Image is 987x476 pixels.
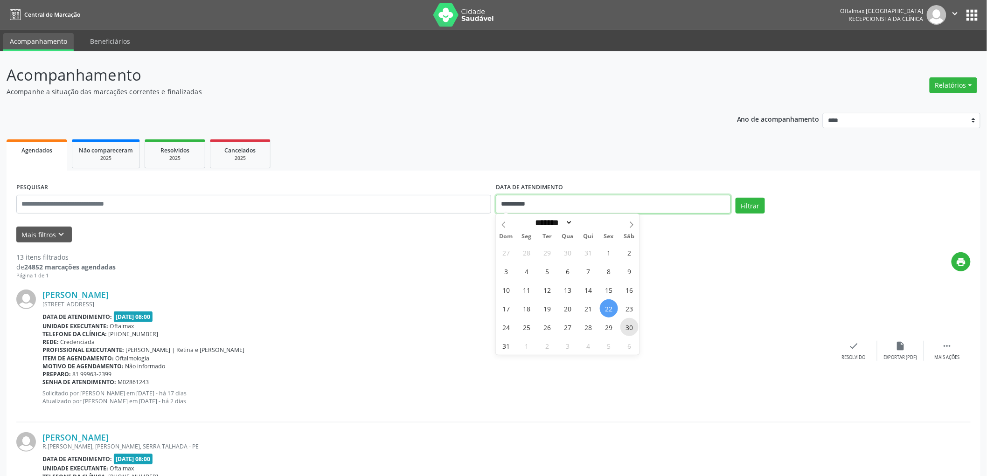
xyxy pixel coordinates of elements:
span: Agosto 21, 2025 [579,299,598,317]
select: Month [532,218,573,228]
i:  [950,8,960,19]
span: Resolvidos [160,146,189,154]
div: Oftalmax [GEOGRAPHIC_DATA] [841,7,924,15]
span: Agosto 12, 2025 [538,281,556,299]
button:  [946,5,964,25]
span: Julho 28, 2025 [518,243,536,262]
span: Oftalmologia [116,354,150,362]
b: Item de agendamento: [42,354,114,362]
span: Ter [537,234,557,240]
span: Setembro 5, 2025 [600,337,618,355]
b: Preparo: [42,370,71,378]
p: Ano de acompanhamento [737,113,820,124]
span: Setembro 4, 2025 [579,337,598,355]
span: Agosto 13, 2025 [559,281,577,299]
span: Agosto 31, 2025 [497,337,515,355]
b: Data de atendimento: [42,455,112,463]
input: Year [573,218,604,228]
label: PESQUISAR [16,180,48,195]
div: R.[PERSON_NAME], [PERSON_NAME], SERRA TALHADA - PE [42,442,831,450]
span: 81 99963-2399 [73,370,112,378]
span: Agosto 29, 2025 [600,318,618,336]
div: 13 itens filtrados [16,252,116,262]
span: Agosto 10, 2025 [497,281,515,299]
span: Agosto 30, 2025 [620,318,639,336]
p: Solicitado por [PERSON_NAME] em [DATE] - há 17 dias Atualizado por [PERSON_NAME] em [DATE] - há 2... [42,389,831,405]
b: Senha de atendimento: [42,378,116,386]
span: Agosto 4, 2025 [518,262,536,280]
b: Telefone da clínica: [42,330,107,338]
b: Motivo de agendamento: [42,362,124,370]
span: Setembro 6, 2025 [620,337,639,355]
div: Página 1 de 1 [16,272,116,280]
span: Oftalmax [110,464,134,472]
span: Agosto 19, 2025 [538,299,556,317]
span: Central de Marcação [24,11,80,19]
span: Agosto 1, 2025 [600,243,618,262]
a: Acompanhamento [3,33,74,51]
span: Agosto 27, 2025 [559,318,577,336]
span: Agosto 5, 2025 [538,262,556,280]
span: Sex [598,234,619,240]
img: img [16,290,36,309]
span: Julho 31, 2025 [579,243,598,262]
span: Setembro 1, 2025 [518,337,536,355]
img: img [16,432,36,452]
b: Rede: [42,338,59,346]
span: [PHONE_NUMBER] [109,330,159,338]
i:  [942,341,952,351]
a: Central de Marcação [7,7,80,22]
i: print [956,257,966,267]
i: check [849,341,859,351]
button: Mais filtroskeyboard_arrow_down [16,227,72,243]
span: Agosto 14, 2025 [579,281,598,299]
span: Agosto 6, 2025 [559,262,577,280]
div: Mais ações [935,354,960,361]
a: [PERSON_NAME] [42,290,109,300]
span: Agosto 7, 2025 [579,262,598,280]
div: 2025 [152,155,198,162]
div: Exportar (PDF) [884,354,917,361]
span: Agosto 28, 2025 [579,318,598,336]
span: Agosto 24, 2025 [497,318,515,336]
span: Julho 27, 2025 [497,243,515,262]
span: Recepcionista da clínica [849,15,924,23]
button: print [952,252,971,271]
span: Setembro 3, 2025 [559,337,577,355]
span: Agosto 15, 2025 [600,281,618,299]
span: Credenciada [61,338,95,346]
span: Agosto 17, 2025 [497,299,515,317]
span: Não compareceram [79,146,133,154]
span: Dom [496,234,516,240]
span: Agosto 2, 2025 [620,243,639,262]
span: Setembro 2, 2025 [538,337,556,355]
span: Agosto 18, 2025 [518,299,536,317]
div: de [16,262,116,272]
span: Agosto 11, 2025 [518,281,536,299]
button: Filtrar [736,198,765,214]
button: apps [964,7,980,23]
span: Não informado [125,362,166,370]
span: Agosto 23, 2025 [620,299,639,317]
label: DATA DE ATENDIMENTO [496,180,563,195]
i: insert_drive_file [896,341,906,351]
i: keyboard_arrow_down [56,229,67,240]
span: Sáb [619,234,639,240]
span: [PERSON_NAME] | Retina e [PERSON_NAME] [126,346,245,354]
b: Profissional executante: [42,346,124,354]
span: Agosto 20, 2025 [559,299,577,317]
strong: 24852 marcações agendadas [24,262,116,271]
span: Agosto 22, 2025 [600,299,618,317]
span: Agosto 3, 2025 [497,262,515,280]
span: Agosto 16, 2025 [620,281,639,299]
b: Data de atendimento: [42,313,112,321]
span: Agosto 9, 2025 [620,262,639,280]
span: Qua [557,234,578,240]
b: Unidade executante: [42,322,108,330]
img: img [927,5,946,25]
div: 2025 [217,155,264,162]
span: Agosto 26, 2025 [538,318,556,336]
a: [PERSON_NAME] [42,432,109,442]
button: Relatórios [930,77,977,93]
span: Agosto 8, 2025 [600,262,618,280]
